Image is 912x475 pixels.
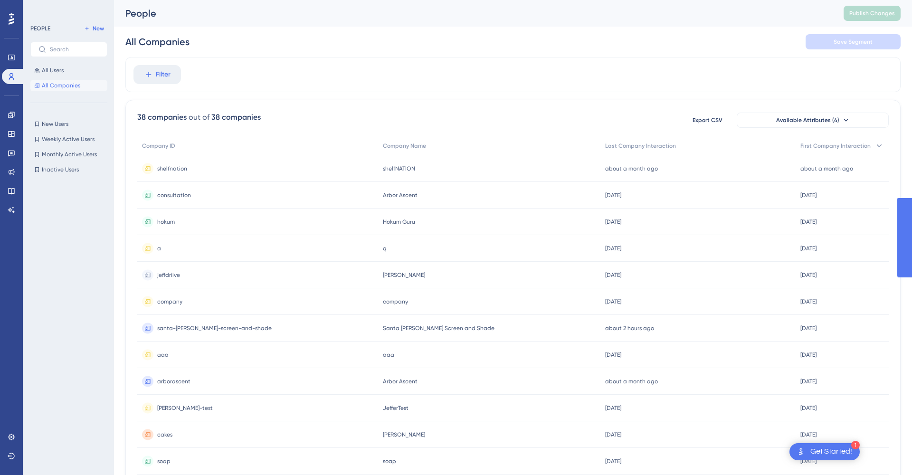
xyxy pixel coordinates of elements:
time: about a month ago [605,165,658,172]
span: hokum [157,218,175,226]
button: Publish Changes [844,6,901,21]
div: 1 [851,441,860,449]
button: New [81,23,107,34]
span: Company ID [142,142,175,150]
time: [DATE] [800,405,817,411]
span: company [157,298,182,305]
time: [DATE] [605,351,621,358]
time: [DATE] [605,192,621,199]
button: Filter [133,65,181,84]
button: Save Segment [806,34,901,49]
button: Inactive Users [30,164,107,175]
button: New Users [30,118,107,130]
span: Last Company Interaction [605,142,676,150]
span: shelfnation [157,165,187,172]
span: JefferTest [383,404,408,412]
button: All Users [30,65,107,76]
span: Inactive Users [42,166,79,173]
span: Arbor Ascent [383,191,418,199]
span: New Users [42,120,68,128]
span: shelfNATION [383,165,415,172]
span: Santa [PERSON_NAME] Screen and Shade [383,324,494,332]
button: Monthly Active Users [30,149,107,160]
span: [PERSON_NAME]-test [157,404,213,412]
button: Export CSV [684,113,731,128]
span: cakes [157,431,172,438]
div: out of [189,112,209,123]
button: Available Attributes (4) [737,113,889,128]
div: 38 companies [137,112,187,123]
time: [DATE] [800,378,817,385]
img: launcher-image-alternative-text [795,446,807,457]
time: about a month ago [800,165,853,172]
span: arborascent [157,378,190,385]
time: [DATE] [605,272,621,278]
span: All Users [42,66,64,74]
input: Search [50,46,99,53]
span: Available Attributes (4) [776,116,839,124]
div: People [125,7,820,20]
time: [DATE] [605,298,621,305]
span: Weekly Active Users [42,135,95,143]
time: [DATE] [605,218,621,225]
span: consultation [157,191,191,199]
button: All Companies [30,80,107,91]
time: [DATE] [800,325,817,332]
iframe: UserGuiding AI Assistant Launcher [872,437,901,466]
time: [DATE] [800,298,817,305]
span: Company Name [383,142,426,150]
span: aaa [157,351,169,359]
div: Open Get Started! checklist, remaining modules: 1 [789,443,860,460]
time: about 2 hours ago [605,325,654,332]
time: [DATE] [800,431,817,438]
span: Hokum Guru [383,218,415,226]
span: New [93,25,104,32]
time: [DATE] [605,405,621,411]
time: [DATE] [800,458,817,465]
time: [DATE] [800,272,817,278]
time: [DATE] [800,218,817,225]
div: Get Started! [810,446,852,457]
div: 38 companies [211,112,261,123]
span: q [383,245,387,252]
span: Save Segment [834,38,873,46]
button: Weekly Active Users [30,133,107,145]
time: [DATE] [605,458,621,465]
time: [DATE] [800,192,817,199]
time: [DATE] [605,245,621,252]
span: Arbor Ascent [383,378,418,385]
time: about a month ago [605,378,658,385]
span: soap [157,457,171,465]
time: [DATE] [800,351,817,358]
time: [DATE] [800,245,817,252]
span: soap [383,457,396,465]
span: company [383,298,408,305]
span: Publish Changes [849,9,895,17]
span: First Company Interaction [800,142,871,150]
span: Monthly Active Users [42,151,97,158]
time: [DATE] [605,431,621,438]
span: Export CSV [693,116,722,124]
span: santa-[PERSON_NAME]-screen-and-shade [157,324,272,332]
span: jeffdriive [157,271,180,279]
span: [PERSON_NAME] [383,431,425,438]
span: All Companies [42,82,80,89]
span: aaa [383,351,394,359]
div: All Companies [125,35,190,48]
span: [PERSON_NAME] [383,271,425,279]
span: a [157,245,161,252]
span: Filter [156,69,171,80]
div: PEOPLE [30,25,50,32]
